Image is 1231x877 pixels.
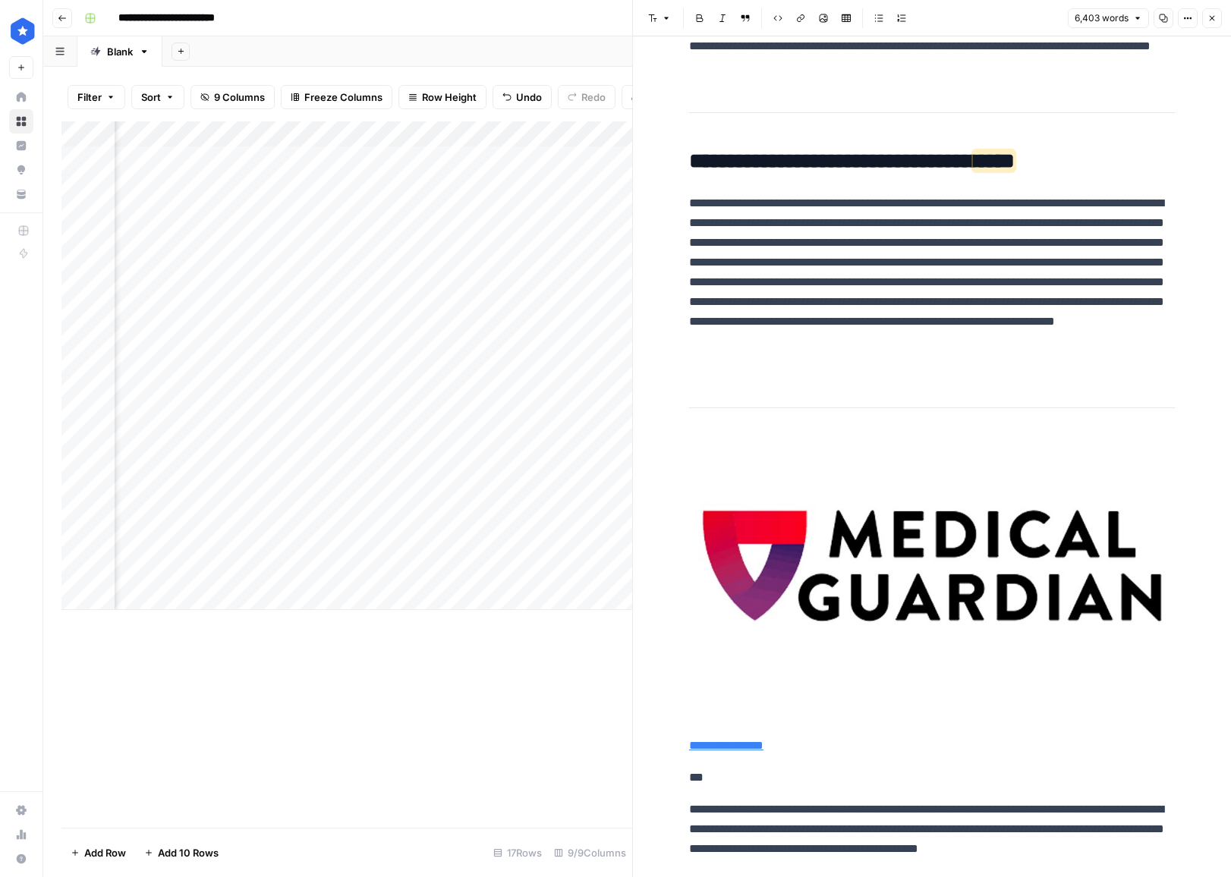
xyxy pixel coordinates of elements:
[77,36,162,67] a: Blank
[9,798,33,822] a: Settings
[422,90,477,105] span: Row Height
[398,85,486,109] button: Row Height
[1075,11,1129,25] span: 6,403 words
[558,85,615,109] button: Redo
[214,90,265,105] span: 9 Columns
[84,845,126,860] span: Add Row
[548,841,632,865] div: 9/9 Columns
[61,841,135,865] button: Add Row
[131,85,184,109] button: Sort
[135,841,228,865] button: Add 10 Rows
[190,85,275,109] button: 9 Columns
[141,90,161,105] span: Sort
[9,822,33,847] a: Usage
[9,109,33,134] a: Browse
[68,85,125,109] button: Filter
[77,90,102,105] span: Filter
[9,134,33,158] a: Insights
[487,841,548,865] div: 17 Rows
[304,90,383,105] span: Freeze Columns
[581,90,606,105] span: Redo
[516,90,542,105] span: Undo
[9,17,36,45] img: ConsumerAffairs Logo
[281,85,392,109] button: Freeze Columns
[9,182,33,206] a: Your Data
[9,85,33,109] a: Home
[9,158,33,182] a: Opportunities
[107,44,133,59] div: Blank
[9,12,33,50] button: Workspace: ConsumerAffairs
[158,845,219,860] span: Add 10 Rows
[493,85,552,109] button: Undo
[9,847,33,871] button: Help + Support
[1068,8,1149,28] button: 6,403 words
